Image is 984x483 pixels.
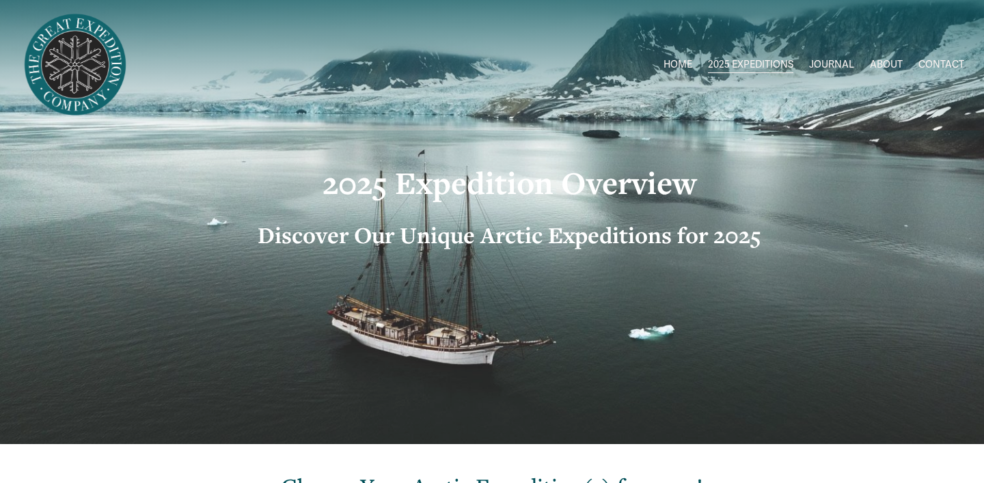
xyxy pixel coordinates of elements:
a: ABOUT [870,55,903,75]
strong: 2025 Expedition Overview [323,162,697,204]
a: folder dropdown [708,55,793,75]
strong: Discover Our Unique Arctic Expeditions for 2025 [258,220,761,250]
a: CONTACT [918,55,964,75]
span: 2025 EXPEDITIONS [708,56,793,74]
img: Arctic Expeditions [20,10,131,120]
a: JOURNAL [809,55,854,75]
a: HOME [664,55,692,75]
